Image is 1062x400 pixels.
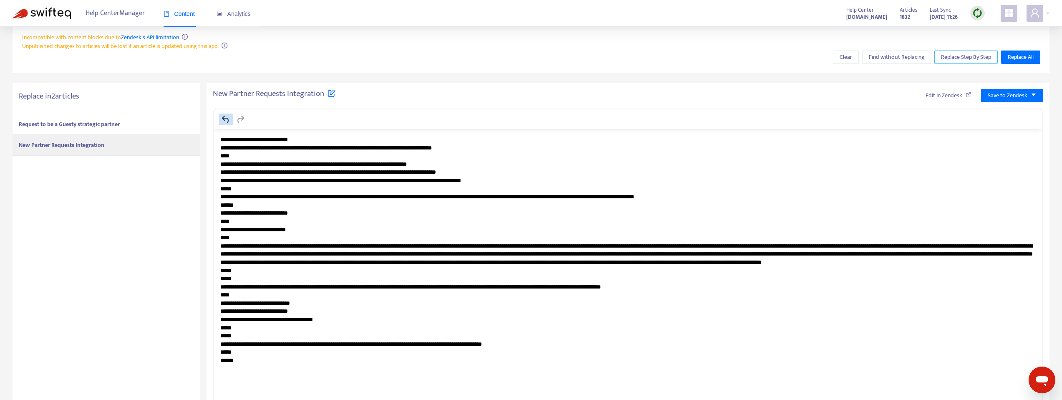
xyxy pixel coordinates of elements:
[19,140,104,150] strong: New Partner Requests Integration
[217,11,222,17] span: area-chart
[869,53,925,62] span: Find without Replacing
[972,8,983,18] img: sync.dc5367851b00ba804db3.png
[862,51,931,64] button: Find without Replacing
[19,119,120,129] strong: Request to be a Guesty strategic partner
[222,43,227,48] span: info-circle
[22,33,179,42] span: Incompatible with content blocks due to
[900,13,910,22] strong: 1832
[19,92,194,101] h5: Replace in 2 articles
[164,11,169,17] span: book
[1001,51,1040,64] button: Replace All
[164,10,195,17] span: Content
[934,51,998,64] button: Replace Step By Step
[981,89,1043,102] button: Save to Zendeskcaret-down
[988,91,1027,100] span: Save to Zendesk
[1030,8,1040,18] span: user
[840,53,852,62] span: Clear
[217,10,251,17] span: Analytics
[182,34,188,40] span: info-circle
[900,5,917,15] span: Articles
[1031,92,1037,98] span: caret-down
[86,5,145,21] span: Help Center Manager
[1008,53,1034,62] span: Replace All
[941,53,991,62] span: Replace Step By Step
[833,51,859,64] button: Clear
[846,12,887,22] a: [DOMAIN_NAME]
[121,33,179,42] a: Zendesk's API limitation
[233,114,247,125] button: Redo
[846,13,887,22] strong: [DOMAIN_NAME]
[846,5,874,15] span: Help Center
[919,89,978,102] button: Edit in Zendesk
[219,114,233,125] button: Undo
[930,13,958,22] strong: [DATE] 11:26
[930,5,951,15] span: Last Sync
[13,8,71,19] img: Swifteq
[1004,8,1014,18] span: appstore
[1029,367,1055,393] iframe: Button to launch messaging window
[926,91,962,100] span: Edit in Zendesk
[213,89,336,99] h5: New Partner Requests Integration
[22,41,219,51] span: Unpublished changes to articles will be lost if an article is updated using this app.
